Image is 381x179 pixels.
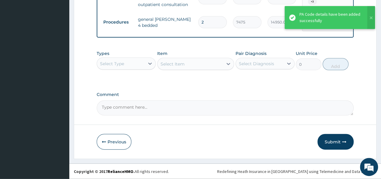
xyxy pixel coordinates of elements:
strong: Copyright © 2017 . [74,169,135,174]
a: RelianceHMO [108,169,133,174]
img: d_794563401_company_1708531726252_794563401 [11,30,24,45]
div: Select Diagnosis [239,61,274,67]
td: general [PERSON_NAME] 4 bedded [135,13,195,31]
div: Chat with us now [31,34,101,42]
div: PA Code details have been added successfully [299,11,361,24]
button: Add [323,58,348,70]
label: Comment [97,92,354,97]
footer: All rights reserved. [69,164,381,179]
textarea: Type your message and hit 'Enter' [3,117,115,138]
label: Unit Price [296,50,317,56]
label: Pair Diagnosis [236,50,267,56]
span: We're online! [35,52,83,113]
button: Previous [97,134,131,150]
button: Submit [317,134,354,150]
div: Minimize live chat window [99,3,113,18]
td: Procedures [100,17,135,28]
div: Redefining Heath Insurance in [GEOGRAPHIC_DATA] using Telemedicine and Data Science! [217,168,376,174]
div: Select Type [100,61,124,67]
label: Types [97,51,109,56]
label: Item [157,50,167,56]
